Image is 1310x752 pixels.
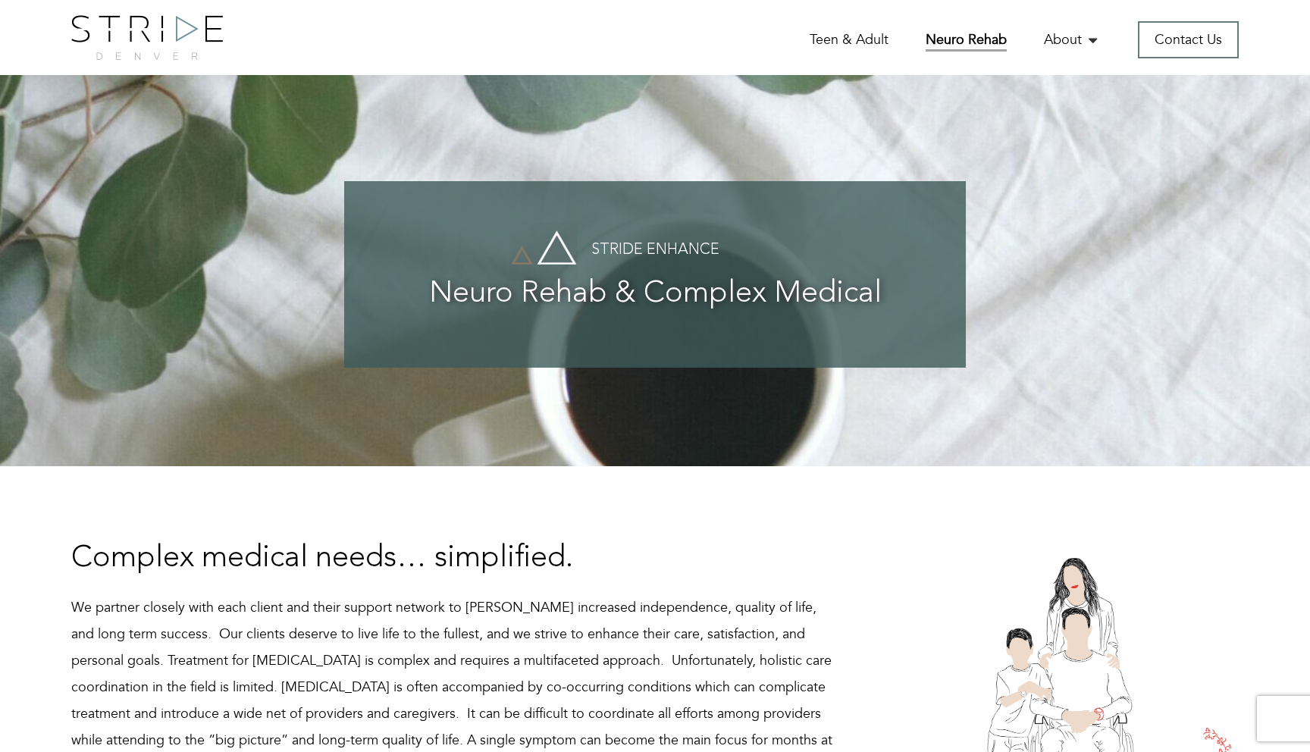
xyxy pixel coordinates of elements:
a: Teen & Adult [810,30,888,49]
h3: Neuro Rehab & Complex Medical [375,277,935,311]
h3: Complex medical needs… simplified. [71,542,842,575]
h4: Stride Enhance [375,242,935,258]
a: Neuro Rehab [926,30,1007,52]
span: We partner closely with each client and their support network to [PERSON_NAME] increased independ... [71,598,816,670]
a: Contact Us [1138,21,1239,58]
img: logo.png [71,15,223,60]
a: About [1044,30,1101,49]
